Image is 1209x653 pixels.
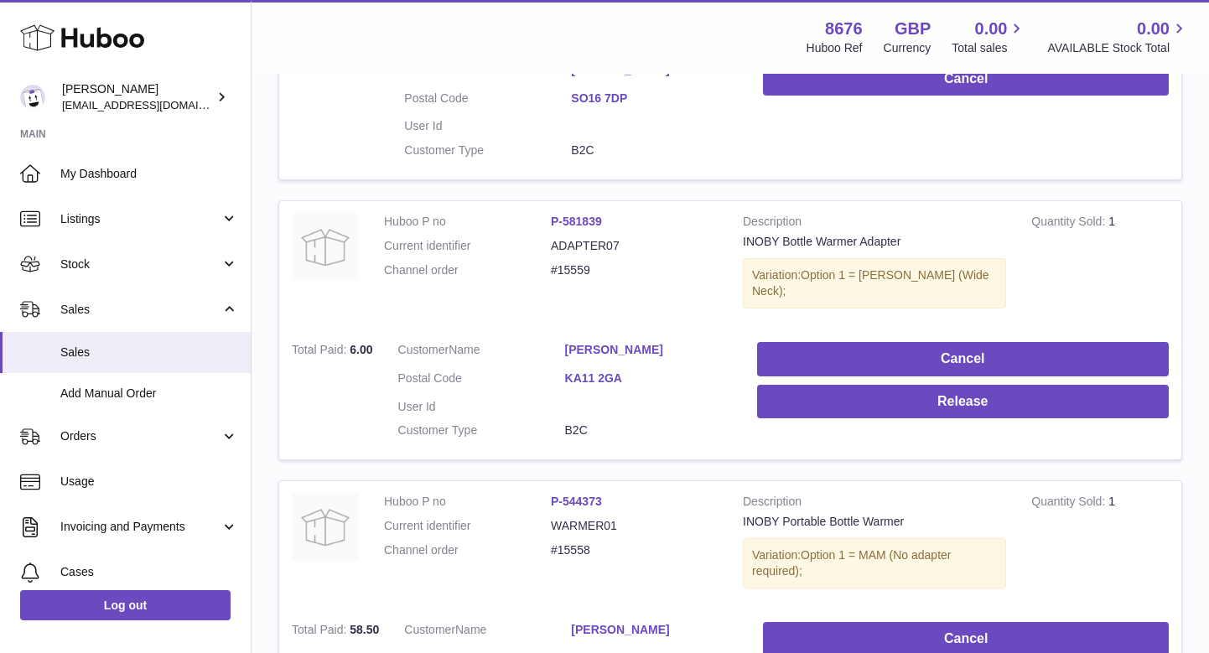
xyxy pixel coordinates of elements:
[292,343,350,360] strong: Total Paid
[62,98,246,111] span: [EMAIL_ADDRESS][DOMAIN_NAME]
[60,166,238,182] span: My Dashboard
[384,542,551,558] dt: Channel order
[551,518,718,534] dd: WARMER01
[350,63,379,76] span: 55.25
[20,85,45,110] img: hello@inoby.co.uk
[1019,481,1181,609] td: 1
[404,622,571,642] dt: Name
[895,18,931,40] strong: GBP
[551,495,602,508] a: P-544373
[952,40,1026,56] span: Total sales
[807,40,863,56] div: Huboo Ref
[292,623,350,640] strong: Total Paid
[565,371,732,386] a: KA11 2GA
[825,18,863,40] strong: 8676
[975,18,1008,40] span: 0.00
[60,386,238,402] span: Add Manual Order
[743,234,1006,250] div: INOBY Bottle Warmer Adapter
[384,518,551,534] dt: Current identifier
[565,342,732,358] a: [PERSON_NAME]
[1137,18,1170,40] span: 0.00
[404,91,571,111] dt: Postal Code
[60,211,221,227] span: Listings
[60,474,238,490] span: Usage
[1031,215,1108,232] strong: Quantity Sold
[20,590,231,620] a: Log out
[384,494,551,510] dt: Huboo P no
[350,343,372,356] span: 6.00
[743,538,1006,588] div: Variation:
[571,91,738,106] a: SO16 7DP
[404,143,571,158] dt: Customer Type
[398,399,565,415] dt: User Id
[62,81,213,113] div: [PERSON_NAME]
[571,622,738,638] a: [PERSON_NAME]
[384,262,551,278] dt: Channel order
[884,40,931,56] div: Currency
[60,345,238,360] span: Sales
[757,342,1169,376] button: Cancel
[398,371,565,391] dt: Postal Code
[1019,201,1181,329] td: 1
[551,238,718,254] dd: ADAPTER07
[743,494,1006,514] strong: Description
[60,519,221,535] span: Invoicing and Payments
[952,18,1026,56] a: 0.00 Total sales
[60,302,221,318] span: Sales
[398,422,565,438] dt: Customer Type
[551,215,602,228] a: P-581839
[571,143,738,158] dd: B2C
[565,422,732,438] dd: B2C
[404,63,455,76] span: Customer
[1047,40,1189,56] span: AVAILABLE Stock Total
[292,494,359,561] img: no-photo.jpg
[743,258,1006,308] div: Variation:
[384,214,551,230] dt: Huboo P no
[752,548,951,578] span: Option 1 = MAM (No adapter required);
[384,238,551,254] dt: Current identifier
[1047,18,1189,56] a: 0.00 AVAILABLE Stock Total
[60,428,221,444] span: Orders
[743,514,1006,530] div: INOBY Portable Bottle Warmer
[743,214,1006,234] strong: Description
[551,542,718,558] dd: #15558
[752,268,989,298] span: Option 1 = [PERSON_NAME] (Wide Neck);
[404,118,571,134] dt: User Id
[551,262,718,278] dd: #15559
[1031,495,1108,512] strong: Quantity Sold
[60,564,238,580] span: Cases
[350,623,379,636] span: 58.50
[292,214,359,281] img: no-photo.jpg
[757,385,1169,419] button: Release
[763,62,1169,96] button: Cancel
[398,343,449,356] span: Customer
[404,623,455,636] span: Customer
[60,257,221,272] span: Stock
[398,342,565,362] dt: Name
